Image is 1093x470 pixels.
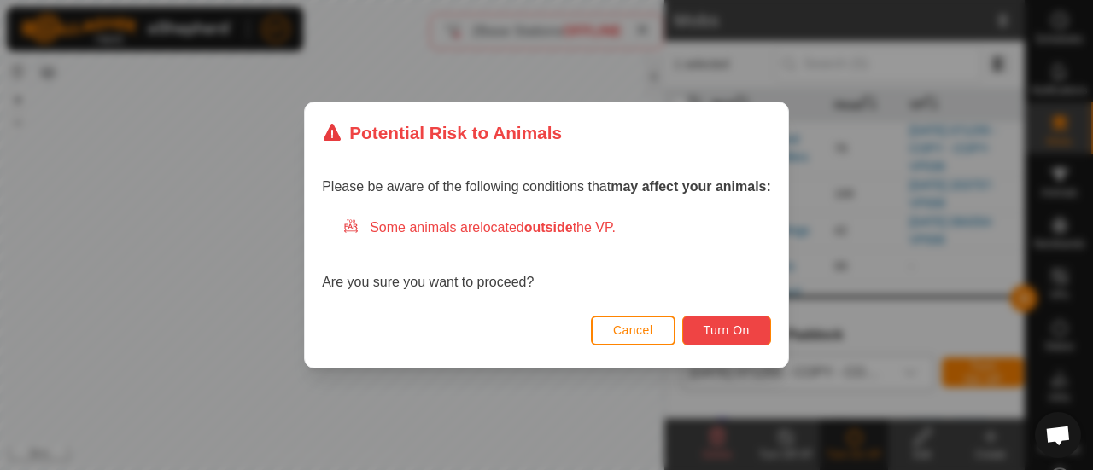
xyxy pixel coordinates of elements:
div: Some animals are [342,218,771,238]
button: Turn On [682,316,771,345]
div: Open chat [1035,412,1081,458]
span: Cancel [613,323,653,337]
strong: outside [524,220,573,235]
span: Turn On [704,323,750,337]
span: Please be aware of the following conditions that [322,179,771,194]
div: Are you sure you want to proceed? [322,218,771,293]
span: located the VP. [480,220,616,235]
button: Cancel [591,316,675,345]
strong: may affect your animals: [611,179,771,194]
div: Potential Risk to Animals [322,119,562,146]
